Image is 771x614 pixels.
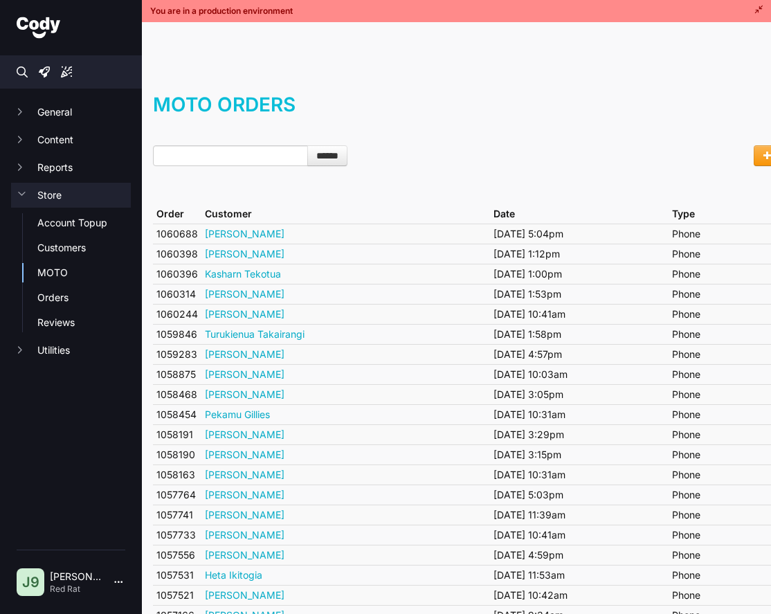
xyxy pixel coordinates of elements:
td: [DATE] 11:39am [490,505,669,525]
a: [PERSON_NAME] [205,509,284,521]
td: 1060688 [153,224,201,244]
td: [DATE] 10:31am [490,464,669,485]
td: 1060244 [153,304,201,324]
td: 1057531 [153,565,201,585]
a: [PERSON_NAME] [205,288,284,300]
a: Orders [37,291,131,305]
a: Turukienua Takairangi [205,328,305,340]
button: General [11,100,131,125]
th: Order [153,204,201,224]
td: 1060398 [153,244,201,264]
td: 1060396 [153,264,201,284]
td: 1057764 [153,485,201,505]
td: 1058875 [153,364,201,384]
a: [PERSON_NAME] [205,589,284,601]
td: [DATE] 10:31am [490,404,669,424]
a: Kasharn Tekotua [205,268,281,280]
td: 1058191 [153,424,201,444]
a: [PERSON_NAME] [205,348,284,360]
button: Utilities [11,338,131,363]
td: [DATE] 5:03pm [490,485,669,505]
td: [DATE] 3:05pm [490,384,669,404]
td: 1057521 [153,585,201,605]
td: 1060314 [153,284,201,304]
td: [DATE] 3:29pm [490,424,669,444]
td: 1057556 [153,545,201,565]
td: [DATE] 10:41am [490,525,669,545]
a: Pekamu Gillies [205,408,270,420]
a: [PERSON_NAME] [205,489,284,500]
a: [PERSON_NAME] [205,368,284,380]
a: Reviews [37,316,131,329]
p: [PERSON_NAME] | 9513 [50,570,103,584]
button: Store [11,183,131,208]
td: [DATE] 5:04pm [490,224,669,244]
td: 1058454 [153,404,201,424]
td: 1059846 [153,324,201,344]
td: [DATE] 11:53am [490,565,669,585]
a: Heta Ikitogia [205,569,262,581]
a: Customers [37,241,131,255]
p: Red Rat [50,584,103,595]
td: 1059283 [153,344,201,364]
td: [DATE] 1:58pm [490,324,669,344]
td: 1057733 [153,525,201,545]
th: Date [490,204,669,224]
th: Customer [201,204,490,224]
td: [DATE] 4:59pm [490,545,669,565]
td: [DATE] 10:42am [490,585,669,605]
a: [PERSON_NAME] [205,248,284,260]
a: [PERSON_NAME] [205,549,284,561]
td: 1058190 [153,444,201,464]
span: You are in a production environment [150,6,293,17]
td: 1057741 [153,505,201,525]
td: 1058163 [153,464,201,485]
a: [PERSON_NAME] [205,308,284,320]
a: MOTO [37,266,131,280]
a: [PERSON_NAME] [205,228,284,240]
td: [DATE] 1:12pm [490,244,669,264]
td: [DATE] 3:15pm [490,444,669,464]
a: [PERSON_NAME] [205,469,284,480]
td: [DATE] 10:41am [490,304,669,324]
button: Reports [11,155,131,180]
td: [DATE] 1:53pm [490,284,669,304]
a: Account Topup [37,216,131,230]
td: [DATE] 4:57pm [490,344,669,364]
td: [DATE] 10:03am [490,364,669,384]
a: [PERSON_NAME] [205,529,284,541]
td: 1058468 [153,384,201,404]
button: Content [11,127,131,152]
td: [DATE] 1:00pm [490,264,669,284]
a: [PERSON_NAME] [205,388,284,400]
a: [PERSON_NAME] [205,449,284,460]
a: [PERSON_NAME] [205,428,284,440]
